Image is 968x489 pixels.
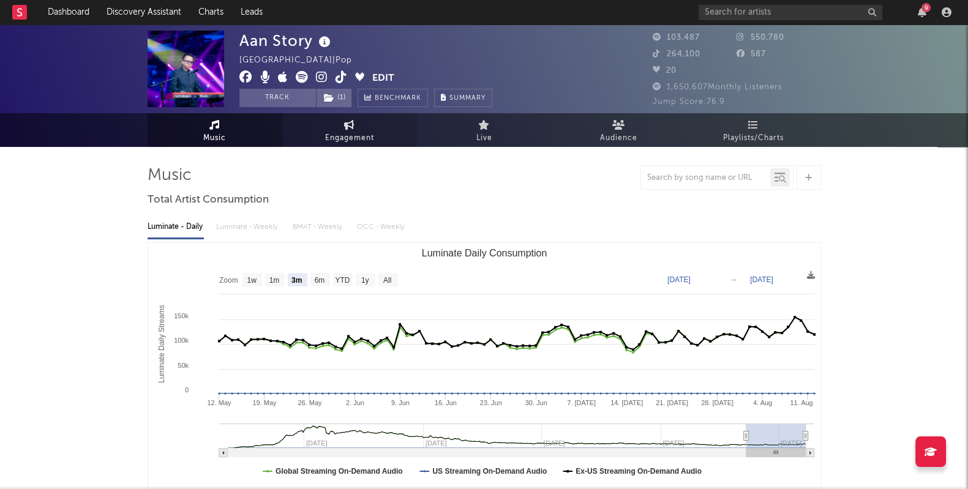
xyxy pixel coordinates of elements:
[921,3,931,12] div: 9
[383,276,391,285] text: All
[252,399,277,406] text: 19. May
[239,53,366,68] div: [GEOGRAPHIC_DATA] | Pop
[752,399,771,406] text: 4. Aug
[790,399,812,406] text: 11. Aug
[479,399,501,406] text: 23. Jun
[653,67,677,75] span: 20
[918,7,926,17] button: 9
[335,276,350,285] text: YTD
[641,173,770,183] input: Search by song name or URL
[316,89,352,107] span: ( 1 )
[656,399,688,406] text: 21. [DATE]
[567,399,596,406] text: 7. [DATE]
[730,275,737,284] text: →
[600,131,637,146] span: Audience
[247,276,257,285] text: 1w
[276,467,403,476] text: Global Streaming On-Demand Audio
[701,399,734,406] text: 28. [DATE]
[314,276,325,285] text: 6m
[174,337,189,344] text: 100k
[737,50,766,58] span: 587
[203,131,226,146] span: Music
[207,399,231,406] text: 12. May
[298,399,322,406] text: 26. May
[317,89,351,107] button: (1)
[525,399,547,406] text: 30. Jun
[476,131,492,146] span: Live
[653,83,782,91] span: 1,650,607 Monthly Listeners
[552,113,686,147] a: Audience
[375,91,421,106] span: Benchmark
[358,89,428,107] a: Benchmark
[434,89,492,107] button: Summary
[361,276,369,285] text: 1y
[178,362,189,369] text: 50k
[325,131,374,146] span: Engagement
[653,34,700,42] span: 103,487
[239,89,316,107] button: Track
[434,399,456,406] text: 16. Jun
[653,50,700,58] span: 264,100
[291,276,301,285] text: 3m
[723,131,784,146] span: Playlists/Charts
[148,193,269,207] span: Total Artist Consumption
[219,276,238,285] text: Zoom
[184,386,188,394] text: 0
[750,275,773,284] text: [DATE]
[157,305,166,383] text: Luminate Daily Streams
[667,275,691,284] text: [DATE]
[576,467,702,476] text: Ex-US Streaming On-Demand Audio
[449,95,486,102] span: Summary
[421,248,547,258] text: Luminate Daily Consumption
[432,467,547,476] text: US Streaming On-Demand Audio
[148,217,204,237] div: Luminate - Daily
[391,399,409,406] text: 9. Jun
[417,113,552,147] a: Live
[686,113,821,147] a: Playlists/Charts
[148,113,282,147] a: Music
[345,399,364,406] text: 2. Jun
[699,5,882,20] input: Search for artists
[239,31,334,51] div: Aan Story
[148,243,820,488] svg: Luminate Daily Consumption
[282,113,417,147] a: Engagement
[269,276,279,285] text: 1m
[372,71,394,86] button: Edit
[174,312,189,319] text: 150k
[610,399,643,406] text: 14. [DATE]
[737,34,784,42] span: 550,780
[653,98,725,106] span: Jump Score: 76.9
